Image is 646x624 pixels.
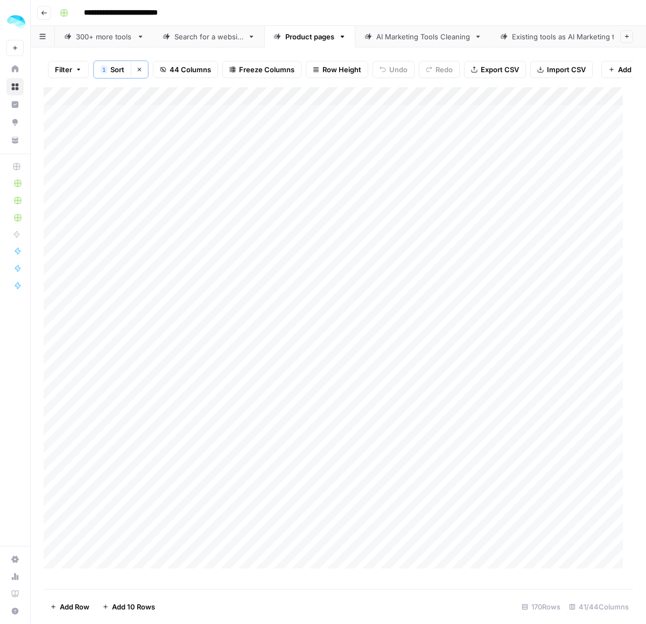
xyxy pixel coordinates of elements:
button: Add Row [44,598,96,615]
button: Help + Support [6,602,24,620]
span: Add 10 Rows [112,601,155,612]
span: Filter [55,64,72,75]
div: Existing tools as AI Marketing tools [512,31,628,42]
span: Redo [436,64,453,75]
a: Product pages [264,26,355,47]
a: Browse [6,78,24,95]
a: Home [6,60,24,78]
span: Freeze Columns [239,64,294,75]
div: 300+ more tools [76,31,132,42]
button: Row Height [306,61,368,78]
a: Search for a website [153,26,264,47]
button: Add 10 Rows [96,598,161,615]
span: Sort [110,64,124,75]
span: Add Row [60,601,89,612]
button: 44 Columns [153,61,218,78]
span: 44 Columns [170,64,211,75]
span: Row Height [322,64,361,75]
img: ColdiQ Logo [6,12,26,32]
a: 300+ more tools [55,26,153,47]
div: Search for a website [174,31,243,42]
div: 170 Rows [517,598,565,615]
div: Product pages [285,31,334,42]
span: 1 [102,65,106,74]
div: AI Marketing Tools Cleaning [376,31,470,42]
button: Filter [48,61,89,78]
a: Opportunities [6,114,24,131]
div: 41/44 Columns [565,598,633,615]
span: Import CSV [547,64,586,75]
button: Import CSV [530,61,593,78]
div: 1 [101,65,107,74]
button: Freeze Columns [222,61,301,78]
button: Export CSV [464,61,526,78]
button: 1Sort [94,61,131,78]
a: Settings [6,551,24,568]
button: Undo [373,61,415,78]
a: Usage [6,568,24,585]
a: Learning Hub [6,585,24,602]
button: Workspace: ColdiQ [6,9,24,36]
button: Redo [419,61,460,78]
a: Insights [6,96,24,113]
a: Your Data [6,131,24,149]
span: Undo [389,64,408,75]
span: Export CSV [481,64,519,75]
a: AI Marketing Tools Cleaning [355,26,491,47]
